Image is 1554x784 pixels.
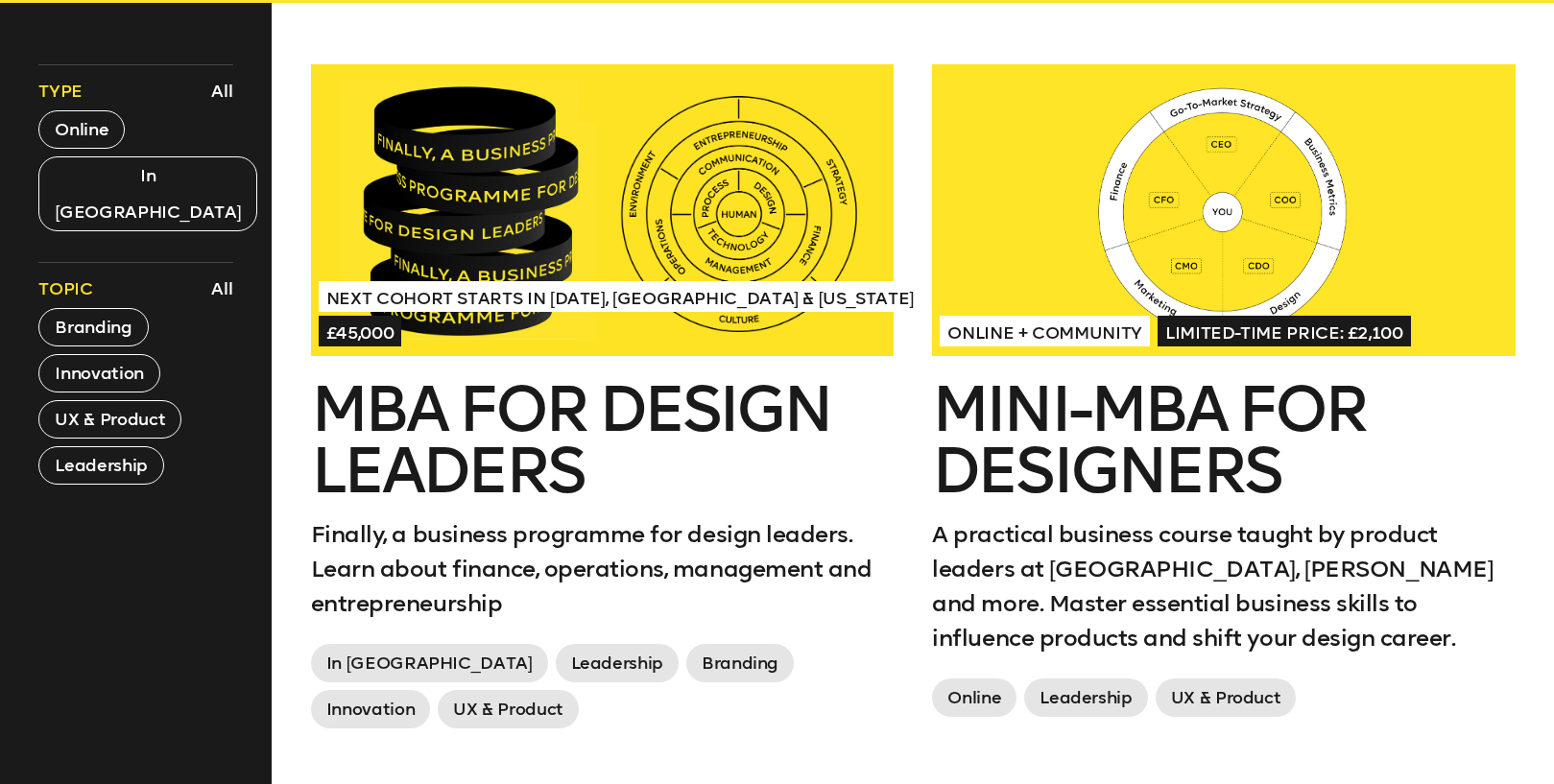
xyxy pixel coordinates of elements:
span: Leadership [556,644,679,682]
span: Topic [38,277,92,300]
span: Leadership [1024,678,1147,717]
span: Next Cohort Starts in [DATE], [GEOGRAPHIC_DATA] & [US_STATE] [319,281,921,312]
button: All [206,75,238,107]
span: UX & Product [1156,678,1297,717]
a: Online + CommunityLimited-time price: £2,100Mini-MBA for DesignersA practical business course tau... [932,64,1515,725]
span: Online + Community [940,316,1150,346]
span: Limited-time price: £2,100 [1158,316,1411,346]
span: In [GEOGRAPHIC_DATA] [311,644,548,682]
p: A practical business course taught by product leaders at [GEOGRAPHIC_DATA], [PERSON_NAME] and mor... [932,517,1515,655]
span: Innovation [311,690,430,728]
button: Leadership [38,446,163,485]
a: Next Cohort Starts in [DATE], [GEOGRAPHIC_DATA] & [US_STATE]£45,000MBA for Design LeadersFinally,... [311,64,894,736]
h2: MBA for Design Leaders [311,379,894,502]
button: Innovation [38,354,159,392]
p: Finally, a business programme for design leaders. Learn about finance, operations, management and... [311,517,894,621]
span: Branding [686,644,794,682]
span: UX & Product [438,690,579,728]
button: In [GEOGRAPHIC_DATA] [38,156,257,231]
button: Online [38,110,125,149]
span: Online [932,678,1016,717]
button: Branding [38,308,148,346]
h2: Mini-MBA for Designers [932,379,1515,502]
button: All [206,273,238,305]
button: UX & Product [38,400,181,439]
span: £45,000 [319,316,402,346]
span: Type [38,80,83,103]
